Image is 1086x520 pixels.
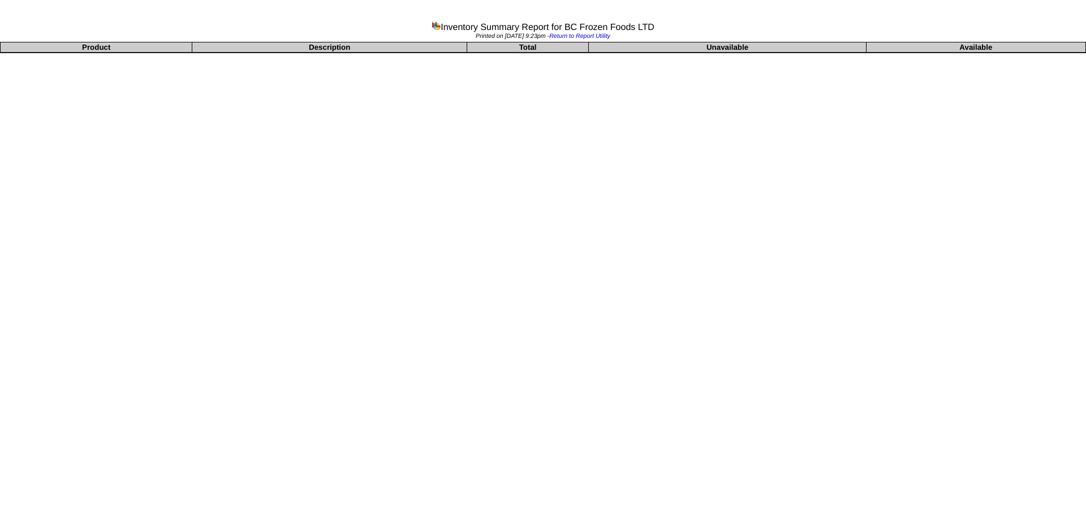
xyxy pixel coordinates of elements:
th: Product [1,42,192,53]
img: graph.gif [432,21,441,30]
th: Description [192,42,467,53]
a: Return to Report Utility [549,33,610,40]
th: Unavailable [589,42,866,53]
th: Total [467,42,588,53]
th: Available [866,42,1085,53]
